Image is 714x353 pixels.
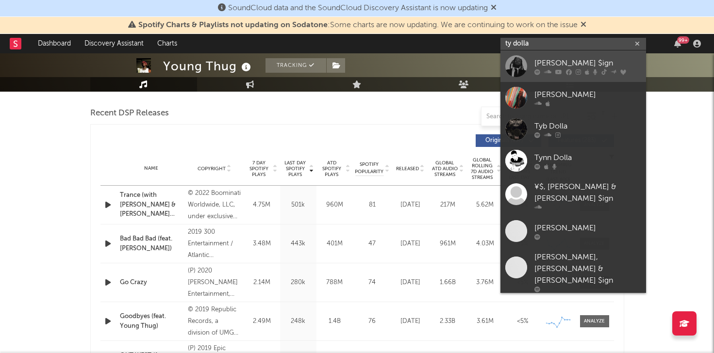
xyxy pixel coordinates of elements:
[319,317,350,326] div: 1.4B
[500,215,646,247] a: [PERSON_NAME]
[138,21,328,29] span: Spotify Charts & Playlists not updating on Sodatone
[150,34,184,53] a: Charts
[500,145,646,176] a: Tynn Dolla
[394,200,427,210] div: [DATE]
[228,4,488,12] span: SoundCloud data and the SoundCloud Discovery Assistant is now updating
[432,239,464,249] div: 961M
[355,161,383,176] span: Spotify Popularity
[120,312,183,331] a: Goodbyes (feat. Young Thug)
[581,21,586,29] span: Dismiss
[355,239,389,249] div: 47
[198,166,226,172] span: Copyright
[246,239,278,249] div: 3.48M
[282,200,314,210] div: 501k
[319,239,350,249] div: 401M
[500,82,646,113] a: [PERSON_NAME]
[31,34,78,53] a: Dashboard
[432,160,458,177] span: Global ATD Audio Streams
[138,21,578,29] span: : Some charts are now updating. We are continuing to work on the issue
[355,200,389,210] div: 81
[319,278,350,288] div: 788M
[188,265,241,300] div: (P) 2020 [PERSON_NAME] Entertainment, LLC, under exclusive license to RCA Records
[282,317,314,326] div: 248k
[674,40,681,48] button: 99+
[355,278,389,288] div: 74
[432,200,464,210] div: 217M
[246,278,278,288] div: 2.14M
[500,38,646,50] input: Search for artists
[246,160,272,177] span: 7 Day Spotify Plays
[355,317,389,326] div: 76
[163,58,253,74] div: Young Thug
[534,89,641,100] div: [PERSON_NAME]
[319,160,345,177] span: ATD Spotify Plays
[266,58,326,73] button: Tracking
[120,278,183,288] a: Go Crazy
[534,252,641,287] div: [PERSON_NAME], [PERSON_NAME] & [PERSON_NAME] $ign
[500,176,646,215] a: ¥$, [PERSON_NAME] & [PERSON_NAME] $ign
[534,120,641,132] div: Tyb Dolla
[188,188,241,223] div: © 2022 Boominati Worldwide, LLC, under exclusive license to Republic Records, a division of UMG R...
[120,165,183,172] div: Name
[500,113,646,145] a: Tyb Dolla
[282,239,314,249] div: 443k
[394,239,427,249] div: [DATE]
[469,278,501,288] div: 3.76M
[534,152,641,163] div: Tynn Dolla
[469,239,501,249] div: 4.03M
[120,191,183,219] a: Trance (with [PERSON_NAME] & [PERSON_NAME] Thug)
[482,113,584,121] input: Search by song name or URL
[396,166,419,172] span: Released
[78,34,150,53] a: Discovery Assistant
[491,4,497,12] span: Dismiss
[282,160,308,177] span: Last Day Spotify Plays
[246,317,278,326] div: 2.49M
[319,200,350,210] div: 960M
[677,36,689,44] div: 99 +
[469,200,501,210] div: 5.62M
[469,317,501,326] div: 3.61M
[282,278,314,288] div: 280k
[534,181,641,205] div: ¥$, [PERSON_NAME] & [PERSON_NAME] $ign
[476,134,541,147] button: Originals(117)
[534,57,641,69] div: [PERSON_NAME] $ign
[246,200,278,210] div: 4.75M
[534,222,641,234] div: [PERSON_NAME]
[482,138,527,144] span: Originals ( 117 )
[432,317,464,326] div: 2.33B
[469,157,496,180] span: Global Rolling 7D Audio Streams
[394,278,427,288] div: [DATE]
[500,247,646,297] a: [PERSON_NAME], [PERSON_NAME] & [PERSON_NAME] $ign
[394,317,427,326] div: [DATE]
[188,226,241,261] div: 2019 300 Entertainment / Atlantic Recording Corporation
[500,50,646,82] a: [PERSON_NAME] $ign
[432,278,464,288] div: 1.66B
[120,234,183,253] a: Bad Bad Bad (feat. [PERSON_NAME])
[506,317,539,326] div: <5%
[188,304,241,339] div: © 2019 Republic Records, a division of UMG Recordings, Inc.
